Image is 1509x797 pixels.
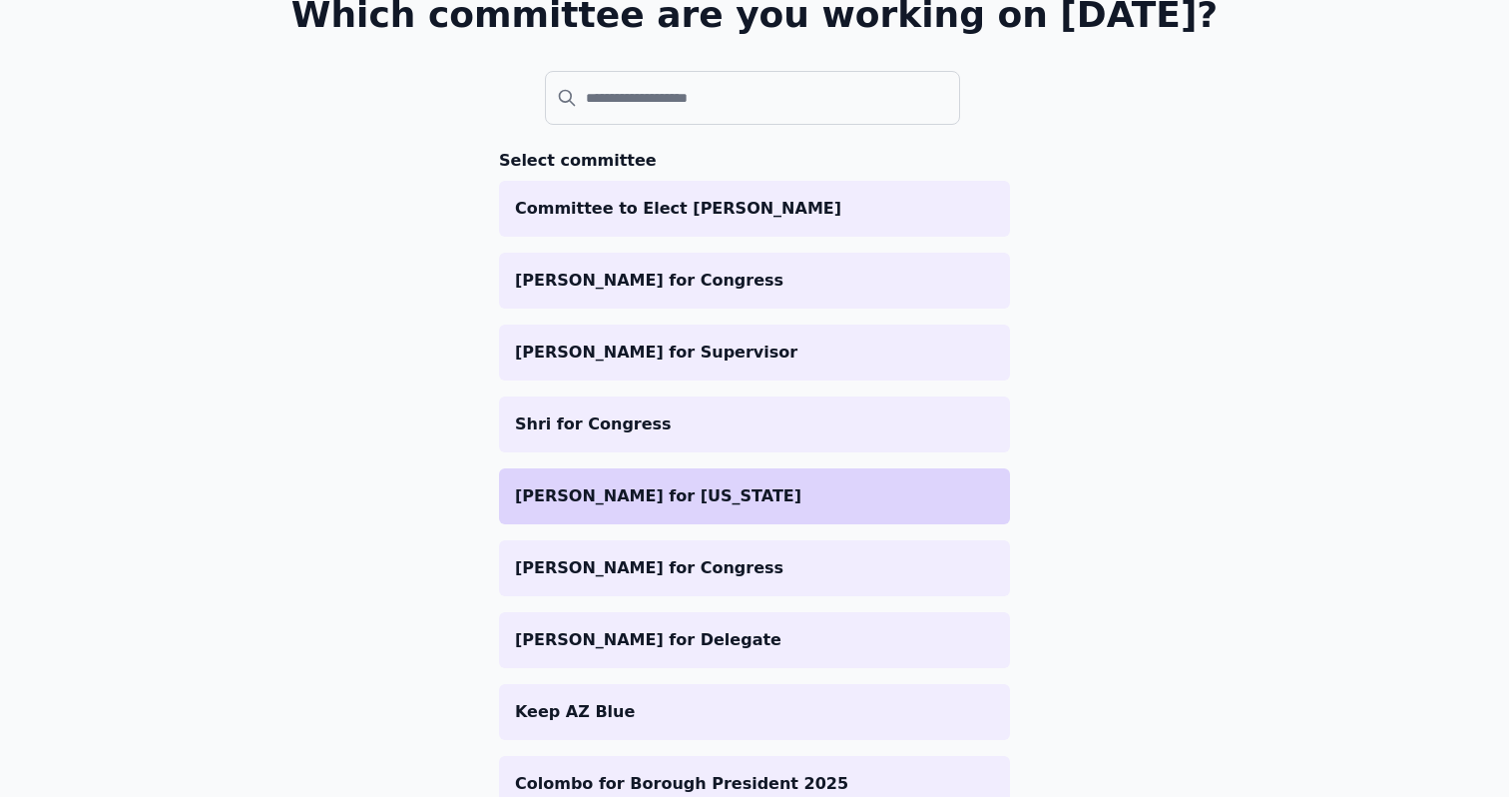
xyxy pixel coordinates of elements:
[515,556,994,580] p: [PERSON_NAME] for Congress
[515,772,994,796] p: Colombo for Borough President 2025
[515,700,994,724] p: Keep AZ Blue
[499,149,1010,173] h3: Select committee
[515,341,994,365] p: [PERSON_NAME] for Supervisor
[515,628,994,652] p: [PERSON_NAME] for Delegate
[499,253,1010,309] a: [PERSON_NAME] for Congress
[515,197,994,221] p: Committee to Elect [PERSON_NAME]
[499,684,1010,740] a: Keep AZ Blue
[499,181,1010,237] a: Committee to Elect [PERSON_NAME]
[499,612,1010,668] a: [PERSON_NAME] for Delegate
[499,397,1010,452] a: Shri for Congress
[499,468,1010,524] a: [PERSON_NAME] for [US_STATE]
[515,412,994,436] p: Shri for Congress
[515,484,994,508] p: [PERSON_NAME] for [US_STATE]
[499,540,1010,596] a: [PERSON_NAME] for Congress
[499,325,1010,381] a: [PERSON_NAME] for Supervisor
[515,269,994,293] p: [PERSON_NAME] for Congress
